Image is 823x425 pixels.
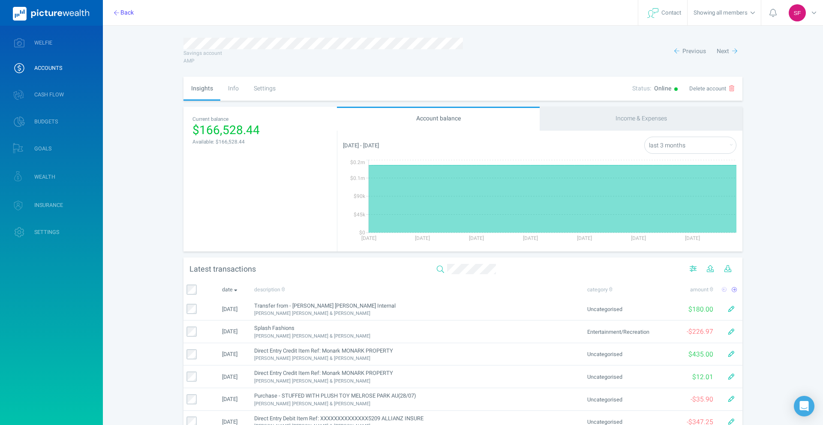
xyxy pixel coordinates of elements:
span: [PERSON_NAME] [PERSON_NAME] & [PERSON_NAME] [254,400,370,407]
span: Uncategorised [587,373,622,381]
span: SETTINGS [34,229,59,236]
span: date [222,286,237,293]
td: [DATE] [208,298,251,320]
span: Latest transactions [189,263,256,275]
span: Direct Entry Credit Item Ref: Monark MONARK PROPERTY [254,369,393,377]
span: Status: [632,84,651,93]
span: Direct Entry Credit Item Ref: Monark MONARK PROPERTY [254,347,393,355]
span: Purchase - STUFFED WITH PLUSH TOY MELROSE PARK AU(28/07) [254,392,416,400]
img: PictureWealth [13,7,89,21]
span: Transfer from - [PERSON_NAME] [PERSON_NAME] Internal [254,302,396,310]
td: [DATE] [208,365,251,388]
tspan: [DATE] [469,234,484,242]
span: WELFIE [34,39,52,46]
div: Steve Forster [789,4,806,21]
span: BUDGETS [34,118,58,125]
tspan: [DATE] [523,234,538,242]
span: Online [654,84,671,93]
tspan: $0.2m [350,158,365,166]
div: Settings [246,77,283,101]
button: Next [711,44,742,59]
button: Filter transactions [685,261,702,277]
tspan: [DATE] [361,234,376,242]
span: Direct Entry Debit Item Ref: XXXXXXXXXXXXXX5209 ALLIANZ INSURE [254,414,424,422]
tspan: [DATE] [577,234,592,242]
span: $435.00 [688,350,713,359]
span: $180.00 [688,305,713,314]
span: -$35.90 [691,395,713,404]
div: Income & Expenses [540,107,742,131]
td: [DATE] [208,388,251,411]
span: Entertainment/Recreation [587,328,649,336]
div: Current balance [192,116,327,123]
div: Account balance [337,107,540,131]
button: Previous [669,44,712,59]
img: svg+xml;base64,PHN2ZyB4bWxucz0iaHR0cDovL3d3dy53My5vcmcvMjAwMC9zdmciIHdpZHRoPSIyNyIgaGVpZ2h0PSIyNC... [647,8,658,18]
span: description [254,286,285,293]
span: Next [717,47,729,56]
span: [PERSON_NAME] [PERSON_NAME] & [PERSON_NAME] [254,355,370,362]
div: Open Intercom Messenger [794,396,814,416]
button: Upload transactions [702,261,719,277]
span: amount [690,286,713,293]
tspan: [DATE] [415,234,430,242]
div: Insights [183,77,220,101]
tspan: $0.1m [350,174,365,182]
td: [DATE] [208,343,251,365]
span: Splash Fashions [254,324,294,332]
div: AMP [183,57,463,65]
span: Uncategorised [587,396,622,404]
span: Previous [682,47,706,56]
div: Available: $166,528.44 [192,138,327,146]
span: $12.01 [692,372,713,382]
span: Uncategorised [587,350,622,358]
span: INSURANCE [34,202,63,209]
button: Back [109,5,139,20]
span: CASH FLOW [34,91,64,98]
span: WEALTH [34,174,55,180]
span: [PERSON_NAME] [PERSON_NAME] & [PERSON_NAME] [254,332,370,340]
span: SF [793,10,801,16]
span: GOALS [34,145,51,152]
tspan: $0 [359,229,365,236]
span: [DATE] - [DATE] [343,141,379,150]
span: [PERSON_NAME] [PERSON_NAME] & [PERSON_NAME] [254,310,370,317]
span: category [587,286,613,293]
div: Info [220,77,246,101]
button: Delete account [684,81,739,96]
span: [PERSON_NAME] [PERSON_NAME] & [PERSON_NAME] [254,377,370,385]
span: -$226.97 [687,327,713,336]
td: [DATE] [208,320,251,343]
tspan: $90k [354,192,366,200]
tspan: [DATE] [685,234,700,242]
button: Download transactions [719,261,736,277]
span: ACCOUNTS [34,65,62,72]
tspan: [DATE] [631,234,646,242]
span: Delete account [689,84,726,93]
div: Savings account [183,49,463,57]
span: Uncategorised [587,305,622,313]
tspan: $45k [354,210,366,218]
div: $166,528.44 [192,122,327,139]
